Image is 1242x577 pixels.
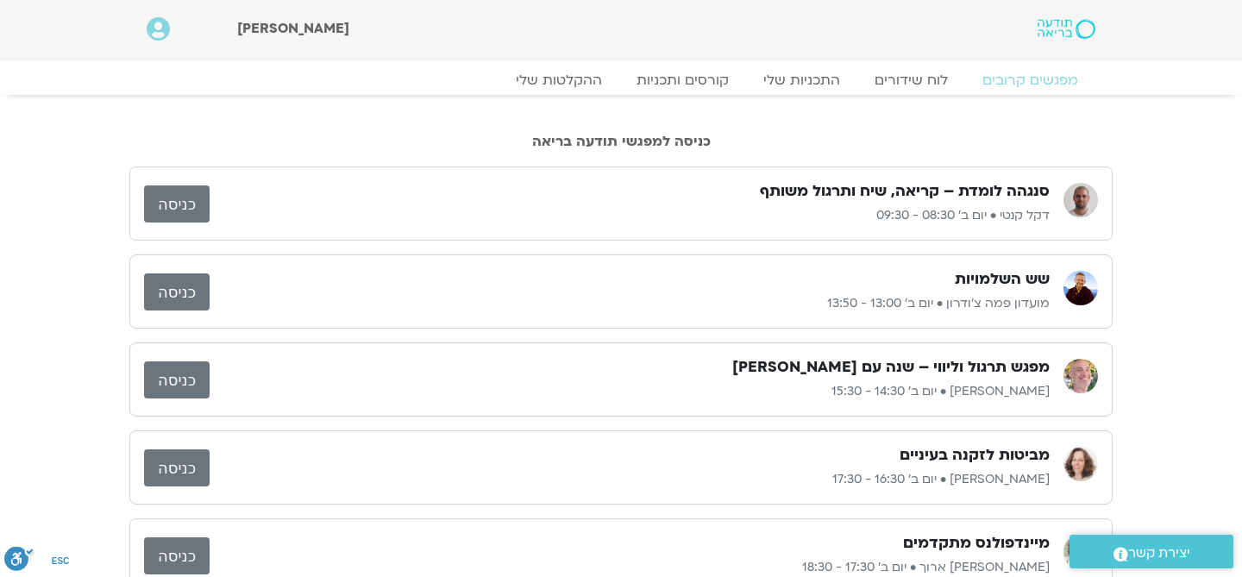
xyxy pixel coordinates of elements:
[147,72,1095,89] nav: Menu
[857,72,965,89] a: לוח שידורים
[1063,183,1098,217] img: דקל קנטי
[732,357,1050,378] h3: מפגש תרגול וליווי – שנה עם [PERSON_NAME]
[903,533,1050,554] h3: מיינדפולנס מתקדמים
[1128,542,1190,565] span: יצירת קשר
[1063,271,1098,305] img: מועדון פמה צ'ודרון
[499,72,619,89] a: ההקלטות שלי
[760,181,1050,202] h3: סנגהה לומדת – קריאה, שיח ותרגול משותף
[1069,535,1233,568] a: יצירת קשר
[210,381,1050,402] p: [PERSON_NAME] • יום ב׳ 14:30 - 15:30
[955,269,1050,290] h3: שש השלמויות
[210,469,1050,490] p: [PERSON_NAME] • יום ב׳ 16:30 - 17:30
[129,134,1113,149] h2: כניסה למפגשי תודעה בריאה
[144,361,210,398] a: כניסה
[1063,359,1098,393] img: רון אלון
[237,19,349,38] span: [PERSON_NAME]
[144,185,210,223] a: כניסה
[900,445,1050,466] h3: מביטות לזקנה בעיניים
[746,72,857,89] a: התכניות שלי
[144,449,210,486] a: כניסה
[144,537,210,574] a: כניסה
[210,205,1050,226] p: דקל קנטי • יום ב׳ 08:30 - 09:30
[1063,447,1098,481] img: נעמה כהן
[144,273,210,310] a: כניסה
[965,72,1095,89] a: מפגשים קרובים
[210,293,1050,314] p: מועדון פמה צ'ודרון • יום ב׳ 13:00 - 13:50
[619,72,746,89] a: קורסים ותכניות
